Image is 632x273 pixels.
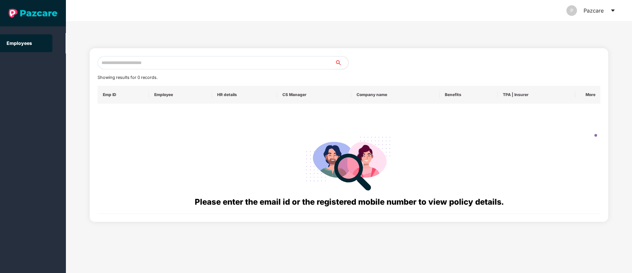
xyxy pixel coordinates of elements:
th: Benefits [440,86,498,104]
span: P [570,5,573,16]
th: Emp ID [98,86,149,104]
th: CS Manager [277,86,351,104]
span: search [335,60,348,65]
button: search [335,56,349,69]
span: Showing results for 0 records. [98,75,158,80]
span: Please enter the email id or the registered mobile number to view policy details. [195,197,503,207]
th: Company name [351,86,440,104]
img: svg+xml;base64,PHN2ZyB4bWxucz0iaHR0cDovL3d3dy53My5vcmcvMjAwMC9zdmciIHdpZHRoPSIyODgiIGhlaWdodD0iMj... [302,129,396,196]
th: More [575,86,600,104]
th: TPA | Insurer [498,86,575,104]
th: HR details [212,86,277,104]
span: caret-down [610,8,616,13]
a: Employees [7,40,32,46]
th: Employee [149,86,212,104]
